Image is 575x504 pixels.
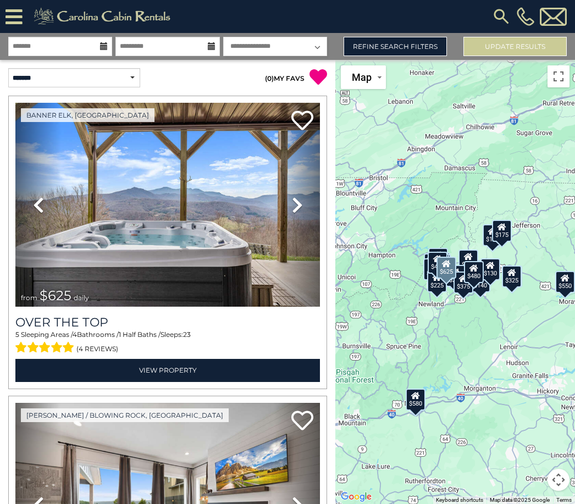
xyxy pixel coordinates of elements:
[119,330,161,339] span: 1 Half Baths /
[556,497,572,503] a: Terms (opens in new tab)
[291,109,313,133] a: Add to favorites
[74,293,89,302] span: daily
[428,248,448,270] div: $125
[15,315,320,330] a: Over The Top
[267,74,272,82] span: 0
[480,258,500,280] div: $130
[502,265,522,287] div: $325
[483,224,502,246] div: $175
[265,74,305,82] a: (0)MY FAVS
[291,409,313,433] a: Add to favorites
[406,389,425,411] div: $580
[463,37,567,56] button: Update Results
[341,65,386,89] button: Change map style
[436,496,483,504] button: Keyboard shortcuts
[15,103,320,307] img: thumbnail_167587957.jpeg
[548,469,570,491] button: Map camera controls
[514,7,537,26] a: [PHONE_NUMBER]
[548,65,570,87] button: Toggle fullscreen view
[21,293,37,302] span: from
[265,74,274,82] span: ( )
[464,261,484,283] div: $480
[76,342,118,356] span: (4 reviews)
[15,330,320,356] div: Sleeping Areas / Bathrooms / Sleeps:
[21,108,154,122] a: Banner Elk, [GEOGRAPHIC_DATA]
[338,490,374,504] img: Google
[28,5,180,27] img: Khaki-logo.png
[458,250,478,272] div: $349
[344,37,447,56] a: Refine Search Filters
[491,7,511,26] img: search-regular.svg
[15,330,19,339] span: 5
[73,330,77,339] span: 4
[428,252,447,274] div: $425
[338,490,374,504] a: Open this area in Google Maps (opens a new window)
[423,258,443,280] div: $230
[40,287,71,303] span: $625
[427,270,447,292] div: $225
[454,272,473,293] div: $375
[21,408,229,422] a: [PERSON_NAME] / Blowing Rock, [GEOGRAPHIC_DATA]
[183,330,191,339] span: 23
[490,497,550,503] span: Map data ©2025 Google
[352,71,372,83] span: Map
[15,359,320,381] a: View Property
[492,220,512,242] div: $175
[436,257,456,279] div: $625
